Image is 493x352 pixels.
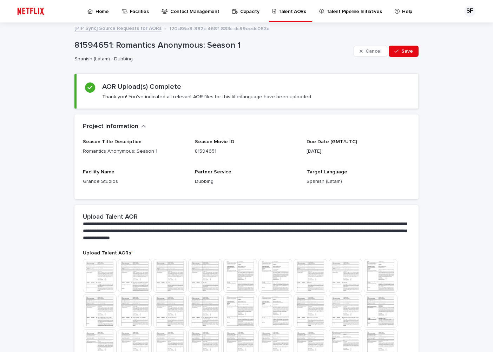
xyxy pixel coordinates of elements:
[102,94,312,100] p: Thank you! You've indicated all relevant AOR files for this title/language have been uploaded.
[74,24,162,32] a: [PIP Sync] Source Requests for AORs
[195,148,298,155] p: 81594651
[83,213,138,221] h2: Upload Talent AOR
[83,139,142,144] span: Season Title Description
[74,56,348,62] p: Spanish (Latam) - Dubbing
[83,123,146,131] button: Project Information
[307,170,347,174] span: Target Language
[354,46,387,57] button: Cancel
[195,139,234,144] span: Season Movie ID
[169,24,270,32] p: 120c86e8-882c-468f-883c-dc99eedc083e
[307,148,410,155] p: [DATE]
[83,123,138,131] h2: Project Information
[366,49,381,54] span: Cancel
[401,49,413,54] span: Save
[195,178,298,185] p: Dubbing
[74,40,351,51] p: 81594651: Romantics Anonymous: Season 1
[83,170,114,174] span: Facility Name
[83,178,186,185] p: Grande Studios
[464,6,475,17] div: SF
[307,178,410,185] p: Spanish (Latam)
[14,4,47,18] img: ifQbXi3ZQGMSEF7WDB7W
[307,139,357,144] span: Due Date (GMT/UTC)
[389,46,419,57] button: Save
[83,148,186,155] p: Romantics Anonymous: Season 1
[195,170,231,174] span: Partner Service
[102,82,181,91] h2: AOR Upload(s) Complete
[83,251,133,255] span: Upload Talent AORs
